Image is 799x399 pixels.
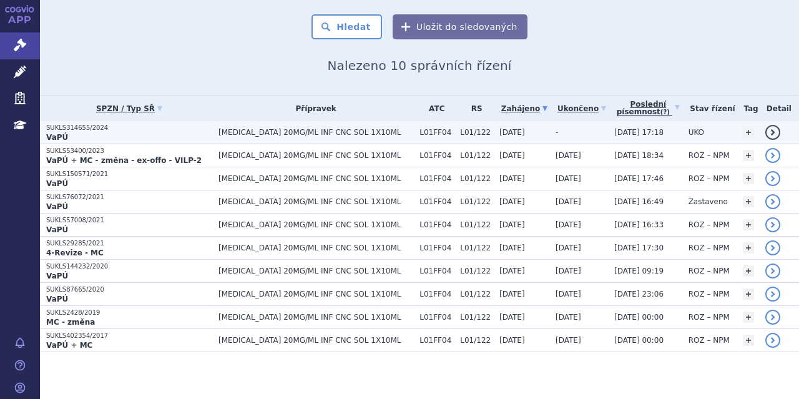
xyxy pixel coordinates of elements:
[419,336,454,345] span: L01FF04
[499,151,525,160] span: [DATE]
[419,290,454,298] span: L01FF04
[765,310,780,325] a: detail
[218,336,413,345] span: [MEDICAL_DATA] 20MG/ML INF CNC SOL 1X10ML
[499,267,525,275] span: [DATE]
[46,272,68,280] strong: VaPÚ
[499,197,525,206] span: [DATE]
[327,58,511,73] span: Nalezeno 10 správních řízení
[499,336,525,345] span: [DATE]
[765,240,780,255] a: detail
[419,174,454,183] span: L01FF04
[218,151,413,160] span: [MEDICAL_DATA] 20MG/ML INF CNC SOL 1X10ML
[556,100,608,117] a: Ukončeno
[419,313,454,322] span: L01FF04
[743,312,754,323] a: +
[556,197,581,206] span: [DATE]
[419,197,454,206] span: L01FF04
[556,174,581,183] span: [DATE]
[218,290,413,298] span: [MEDICAL_DATA] 20MG/ML INF CNC SOL 1X10ML
[743,127,754,138] a: +
[460,174,493,183] span: L01/122
[419,151,454,160] span: L01FF04
[413,96,454,121] th: ATC
[311,14,382,39] button: Hledat
[614,313,664,322] span: [DATE] 00:00
[460,336,493,345] span: L01/122
[689,336,730,345] span: ROZ – NPM
[393,14,527,39] button: Uložit do sledovaných
[46,308,212,317] p: SUKLS2428/2019
[689,128,704,137] span: UKO
[743,265,754,277] a: +
[765,194,780,209] a: detail
[454,96,493,121] th: RS
[765,125,780,140] a: detail
[218,244,413,252] span: [MEDICAL_DATA] 20MG/ML INF CNC SOL 1X10ML
[765,171,780,186] a: detail
[556,220,581,229] span: [DATE]
[46,100,212,117] a: SPZN / Typ SŘ
[46,239,212,248] p: SUKLS29285/2021
[46,179,68,188] strong: VaPÚ
[689,267,730,275] span: ROZ – NPM
[765,148,780,163] a: detail
[614,128,664,137] span: [DATE] 17:18
[499,290,525,298] span: [DATE]
[614,290,664,298] span: [DATE] 23:06
[614,267,664,275] span: [DATE] 09:19
[46,147,212,155] p: SUKLS53400/2023
[743,335,754,346] a: +
[689,174,730,183] span: ROZ – NPM
[460,290,493,298] span: L01/122
[556,128,558,137] span: -
[46,202,68,211] strong: VaPÚ
[689,313,730,322] span: ROZ – NPM
[419,128,454,137] span: L01FF04
[556,244,581,252] span: [DATE]
[46,318,95,327] strong: MC - změna
[46,285,212,294] p: SUKLS87665/2020
[556,336,581,345] span: [DATE]
[743,173,754,184] a: +
[765,217,780,232] a: detail
[765,333,780,348] a: detail
[46,193,212,202] p: SUKLS76072/2021
[499,174,525,183] span: [DATE]
[689,151,730,160] span: ROZ – NPM
[499,128,525,137] span: [DATE]
[218,313,413,322] span: [MEDICAL_DATA] 20MG/ML INF CNC SOL 1X10ML
[218,267,413,275] span: [MEDICAL_DATA] 20MG/ML INF CNC SOL 1X10ML
[614,96,682,121] a: Poslednípísemnost(?)
[460,244,493,252] span: L01/122
[419,244,454,252] span: L01FF04
[46,216,212,225] p: SUKLS57008/2021
[743,288,754,300] a: +
[460,220,493,229] span: L01/122
[460,151,493,160] span: L01/122
[737,96,759,121] th: Tag
[759,96,799,121] th: Detail
[556,290,581,298] span: [DATE]
[743,196,754,207] a: +
[460,197,493,206] span: L01/122
[460,128,493,137] span: L01/122
[765,264,780,278] a: detail
[419,267,454,275] span: L01FF04
[614,244,664,252] span: [DATE] 17:30
[218,220,413,229] span: [MEDICAL_DATA] 20MG/ML INF CNC SOL 1X10ML
[46,225,68,234] strong: VaPÚ
[743,150,754,161] a: +
[46,156,202,165] strong: VaPÚ + MC - změna - ex-offo - VILP-2
[689,244,730,252] span: ROZ – NPM
[660,109,670,116] abbr: (?)
[460,267,493,275] span: L01/122
[218,174,413,183] span: [MEDICAL_DATA] 20MG/ML INF CNC SOL 1X10ML
[556,267,581,275] span: [DATE]
[46,295,68,303] strong: VaPÚ
[419,220,454,229] span: L01FF04
[689,197,728,206] span: Zastaveno
[556,313,581,322] span: [DATE]
[460,313,493,322] span: L01/122
[743,242,754,254] a: +
[499,220,525,229] span: [DATE]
